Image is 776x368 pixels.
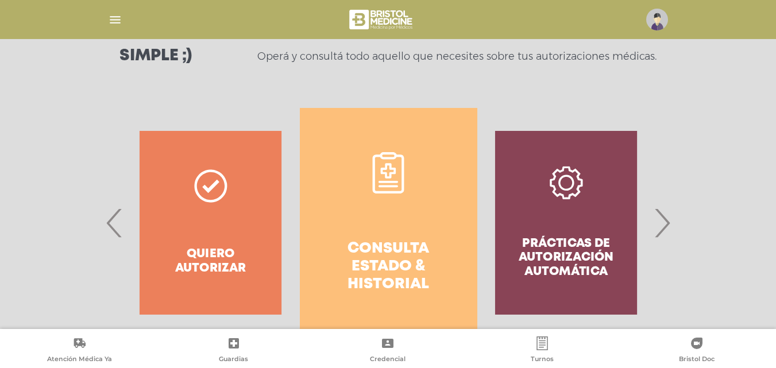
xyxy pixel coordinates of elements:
[370,355,406,365] span: Credencial
[646,9,668,30] img: profile-placeholder.svg
[108,13,122,27] img: Cober_menu-lines-white.svg
[219,355,248,365] span: Guardias
[311,336,465,366] a: Credencial
[679,355,715,365] span: Bristol Doc
[465,336,620,366] a: Turnos
[47,355,112,365] span: Atención Médica Ya
[321,240,457,294] h4: Consulta estado & historial
[651,192,673,254] span: Next
[157,336,311,366] a: Guardias
[348,6,416,33] img: bristol-medicine-blanco.png
[2,336,157,366] a: Atención Médica Ya
[103,192,126,254] span: Previous
[619,336,774,366] a: Bristol Doc
[257,49,657,63] p: Operá y consultá todo aquello que necesites sobre tus autorizaciones médicas.
[531,355,554,365] span: Turnos
[300,108,477,338] a: Consulta estado & historial
[119,48,192,64] h3: Simple ;)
